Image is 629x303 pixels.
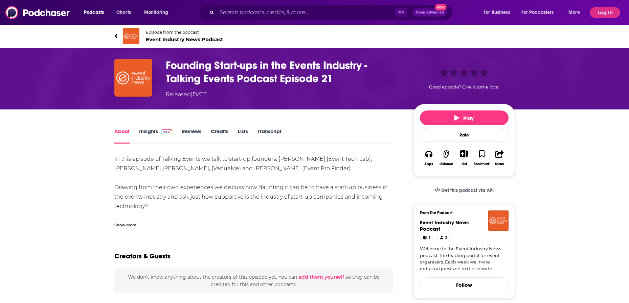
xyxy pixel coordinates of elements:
[114,59,152,97] img: Founding Start-ups in the Events Industry - Talking Events Podcast Episode 21
[462,162,467,166] div: List
[182,128,201,144] a: Reviews
[473,146,491,170] button: Bookmark
[517,7,564,18] button: open menu
[457,150,471,157] button: Show More Button
[139,7,177,18] button: open menu
[114,252,171,260] h2: Creators & Guests
[521,8,554,17] span: For Podcasters
[139,128,173,144] a: InsightsPodchaser Pro
[420,235,433,240] a: 1
[166,91,209,99] div: Released [DATE]
[429,84,499,90] span: Good episode? Give it some love!
[146,30,223,35] span: Episode from the podcast
[420,210,503,215] h3: From The Podcast
[395,8,407,17] span: ⌘ K
[445,234,447,241] span: 3
[420,110,509,125] button: Play
[424,162,433,166] div: Apps
[564,7,588,18] button: open menu
[161,129,173,134] img: Podchaser Pro
[146,36,223,43] span: Event Industry News Podcast
[5,6,70,19] img: Podchaser - Follow, Share and Rate Podcasts
[429,182,499,199] a: Get this podcast via API
[217,7,395,18] input: Search podcasts, credits, & more...
[420,277,509,292] button: Follow
[257,128,282,144] a: Transcript
[474,162,490,166] div: Bookmark
[238,128,248,144] a: Lists
[79,7,113,18] button: open menu
[437,235,450,240] a: 3
[590,7,620,18] button: Log In
[484,8,510,17] span: For Business
[420,246,509,272] a: Welcome to the Event Industry News podcast, the leading portal for event organisers. Each week we...
[441,187,494,193] span: Get this podcast via API
[420,219,469,232] a: Event Industry News Podcast
[413,8,447,17] button: Open AdvancedNew
[205,5,459,20] div: Search podcasts, credits, & more...
[479,7,519,18] button: open menu
[491,146,508,170] button: Share
[420,128,509,142] div: Rate
[454,115,474,121] span: Play
[84,8,104,17] span: Podcasts
[437,146,455,170] button: Listened
[440,162,453,166] div: Listened
[568,8,580,17] span: More
[455,146,473,170] div: Show More ButtonList
[114,154,394,296] div: In this episode of Talking Events we talk to start-up founders; [PERSON_NAME] (Event Tech Lab), [...
[166,59,403,85] h1: Founding Start-ups in the Events Industry - Talking Events Podcast Episode 21
[114,128,130,144] a: About
[123,28,139,44] img: Event Industry News Podcast
[114,28,515,44] a: Event Industry News PodcastEpisode from the podcastEvent Industry News Podcast
[429,234,430,241] span: 1
[116,8,131,17] span: Charts
[211,128,228,144] a: Credits
[488,210,509,231] img: Event Industry News Podcast
[144,8,168,17] span: Monitoring
[435,4,447,10] span: New
[112,7,135,18] a: Charts
[298,274,344,280] button: add them yourself
[128,274,380,287] span: We don't know anything about the creators of this episode yet . You can so they can be credited f...
[420,146,437,170] button: Apps
[495,162,504,166] div: Share
[416,11,444,14] span: Open Advanced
